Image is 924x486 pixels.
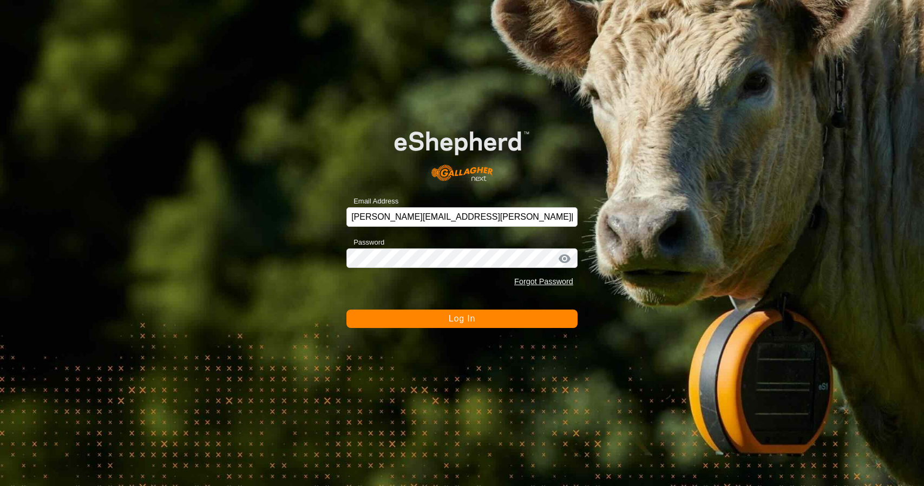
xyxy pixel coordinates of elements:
img: E-shepherd Logo [370,112,554,191]
span: Log In [449,314,475,323]
a: Forgot Password [514,277,573,286]
label: Email Address [346,196,398,207]
input: Email Address [346,207,578,227]
button: Log In [346,310,578,328]
label: Password [346,237,384,248]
